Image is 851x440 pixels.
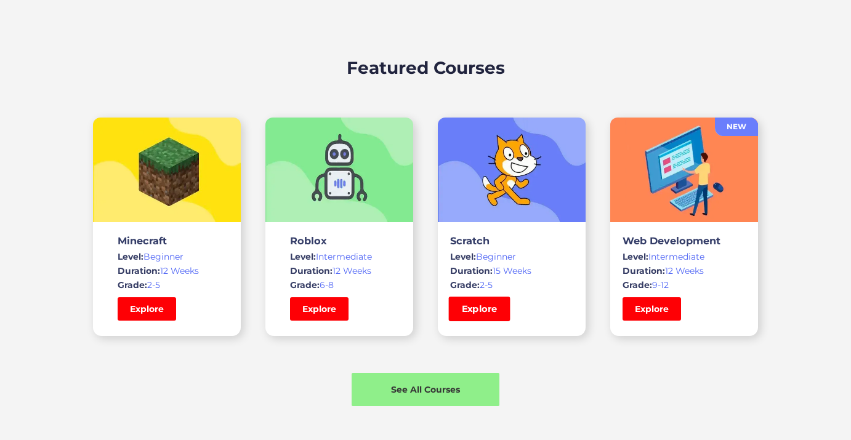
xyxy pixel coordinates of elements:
span: Duration: [118,265,160,276]
h3: Roblox [290,234,389,247]
a: Explore [118,297,176,321]
span: Grade [290,279,317,290]
div: 9-12 [623,279,746,291]
h3: Scratch [450,234,573,247]
div: 12 Weeks [623,265,746,277]
div: Beginner [118,250,216,263]
h2: Featured Courses [347,55,505,81]
div: 15 Weeks [450,265,573,277]
span: Duration: [290,265,333,276]
span: Level: [118,251,143,262]
a: Explore [449,297,510,321]
div: NEW [715,121,758,133]
a: NEW [715,118,758,136]
a: Explore [290,297,349,321]
a: Explore [623,297,681,321]
span: Duration: [450,265,493,276]
div: 12 Weeks [290,265,389,277]
div: 6-8 [290,279,389,291]
a: See All Courses [352,373,499,406]
span: : [317,279,320,290]
h3: Minecraft [118,234,216,247]
span: Grade: [450,279,480,290]
span: Grade: [623,279,652,290]
span: Level: [623,251,648,262]
h3: Web Development [623,234,746,247]
div: 12 Weeks [118,265,216,277]
div: 2-5 [450,279,573,291]
div: 2-5 [118,279,216,291]
div: See All Courses [352,383,499,396]
span: Duration: [623,265,665,276]
div: Intermediate [623,250,746,263]
span: Level: [290,251,316,262]
div: Intermediate [290,250,389,263]
div: Beginner [450,250,573,263]
span: Level: [450,251,476,262]
span: Grade: [118,279,147,290]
